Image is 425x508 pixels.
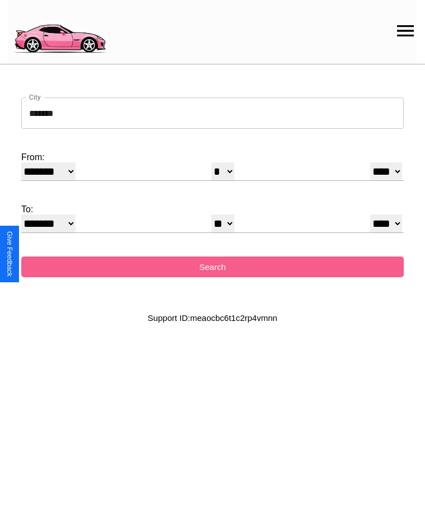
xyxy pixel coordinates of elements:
[148,310,277,325] p: Support ID: meaocbc6t1c2rp4vmnn
[21,257,404,277] button: Search
[29,92,41,102] label: City
[21,204,404,215] label: To:
[21,152,404,162] label: From:
[6,231,13,277] div: Give Feedback
[8,6,111,56] img: logo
